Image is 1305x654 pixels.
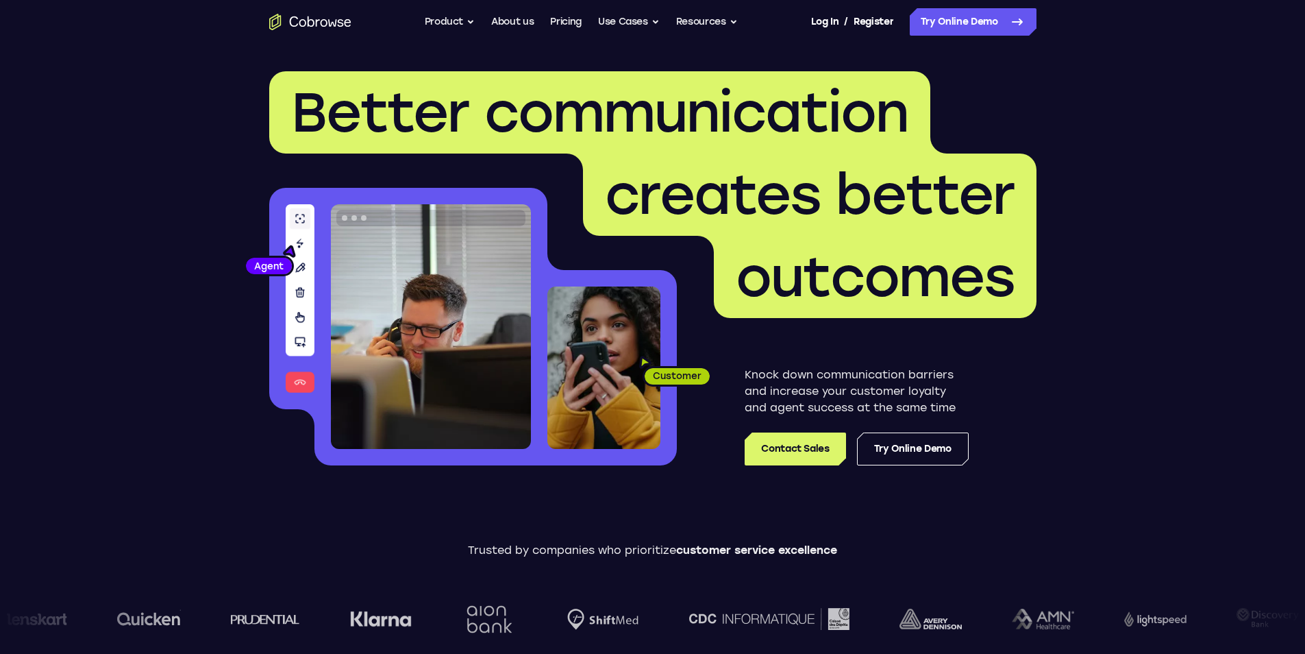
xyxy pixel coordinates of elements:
img: Aion Bank [460,592,516,647]
img: AMN Healthcare [1010,609,1073,630]
span: customer service excellence [676,544,837,557]
span: outcomes [736,244,1015,310]
img: Klarna [349,611,410,627]
span: Better communication [291,80,908,145]
a: Go to the home page [269,14,351,30]
a: Register [854,8,893,36]
button: Resources [676,8,738,36]
img: prudential [229,614,299,625]
img: Shiftmed [566,609,637,630]
span: creates better [605,162,1015,228]
a: Contact Sales [745,433,845,465]
button: Product [425,8,475,36]
button: Use Cases [598,8,660,36]
a: Try Online Demo [857,433,969,465]
img: avery-dennison [898,609,960,629]
img: A customer holding their phone [547,287,660,449]
img: A customer support agent talking on the phone [331,204,531,449]
p: Knock down communication barriers and increase your customer loyalty and agent success at the sam... [745,367,969,416]
span: / [844,14,848,30]
a: About us [491,8,534,36]
a: Try Online Demo [910,8,1036,36]
a: Log In [811,8,838,36]
img: CDC Informatique [687,608,847,629]
a: Pricing [550,8,582,36]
